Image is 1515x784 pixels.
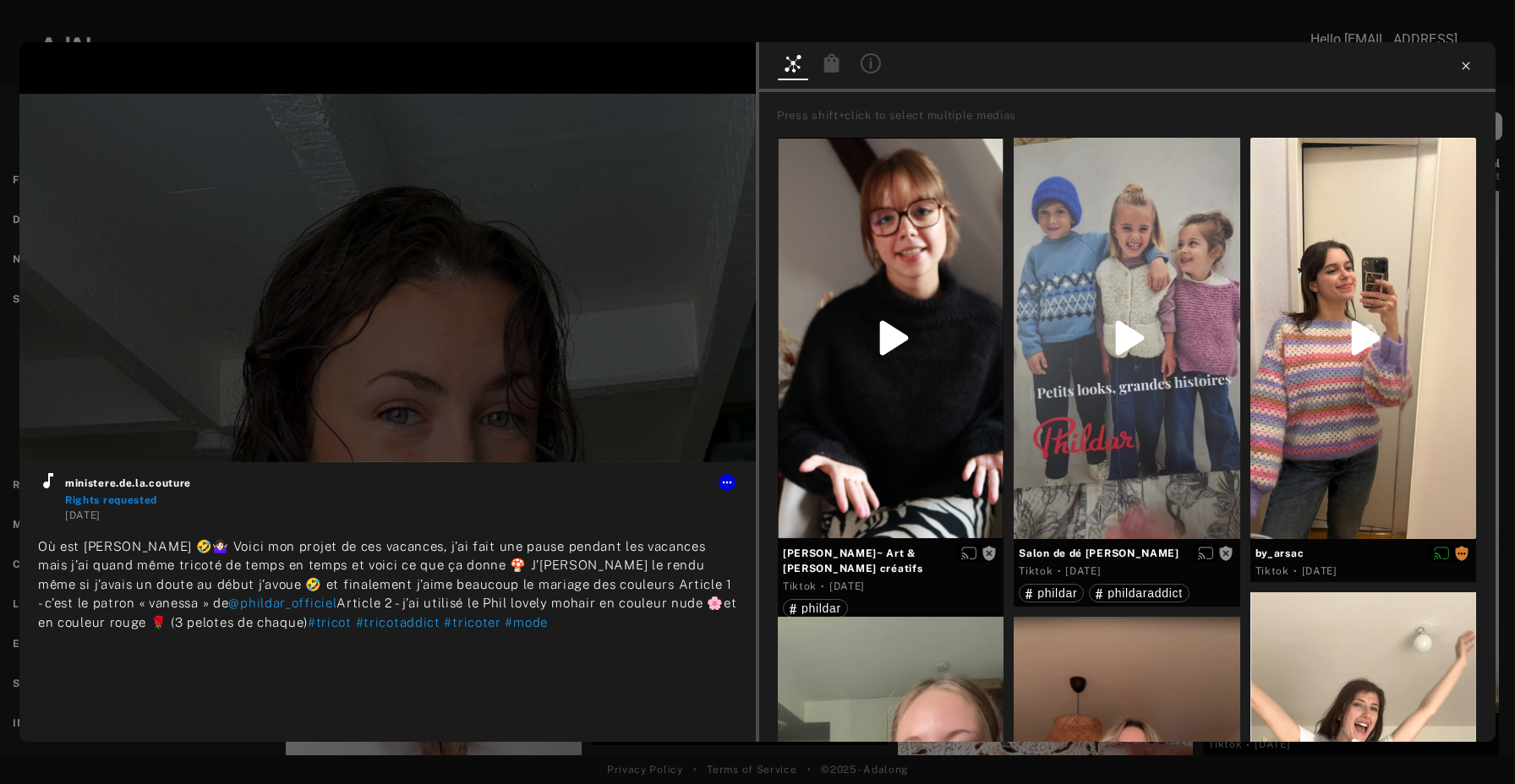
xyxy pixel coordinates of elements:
span: phildaraddict [1108,586,1183,600]
span: Rights not requested [1218,547,1233,558]
div: phildaraddict [1096,587,1183,599]
button: Enable diffusion on this media [956,544,982,562]
span: phildar [1037,586,1077,600]
iframe: Chat Widget [1430,703,1515,784]
span: Rights requested [1454,547,1469,558]
span: #tricotaddict [356,615,440,629]
span: · [1058,564,1062,578]
span: ministere.de.la.couture [65,476,737,491]
div: phildar [1025,587,1077,599]
span: @phildar_officiel [228,596,336,610]
span: Salon de dé [PERSON_NAME] [1019,546,1234,561]
button: Enable diffusion on this media [1193,544,1218,562]
div: Tiktok [1255,563,1289,579]
span: · [1293,564,1298,578]
span: by_arsac [1255,546,1471,561]
button: Disable diffusion on this media [1429,544,1454,562]
span: Où est [PERSON_NAME] 🤣🤷🏻‍♀️ Voici mon projet de ces vacances, j’ai fait une pause pendant les vac... [38,539,732,611]
span: [PERSON_NAME]~ Art & [PERSON_NAME] créatifs [783,546,998,576]
div: phildar [790,602,841,614]
time: 2025-02-10T00:00:00.000Z [1302,565,1337,577]
time: 2025-08-05T00:00:00.000Z [829,580,865,592]
time: 2025-08-05T00:00:00.000Z [1065,565,1101,577]
span: Rights not requested [982,547,997,558]
span: #tricoter [444,615,500,629]
span: #tricot [308,615,352,629]
span: #mode [505,615,548,629]
span: · [821,580,825,593]
div: Tiktok [783,579,817,594]
span: Article 2 - j’ai utilisé le Phil lovely mohair en couleur nude 🌸et en couleur rouge 🌹 (3 pelotes ... [38,596,737,629]
div: Tiktok [1019,563,1053,579]
div: Widget de chat [1430,703,1515,784]
span: phildar [801,602,841,615]
span: Rights requested [65,494,157,506]
time: 2025-09-08T00:00:00.000Z [65,509,101,521]
div: Press shift+click to select multiple medias [777,107,1490,124]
